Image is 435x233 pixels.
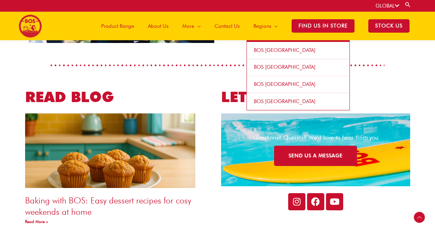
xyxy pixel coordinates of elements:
span: BOS [GEOGRAPHIC_DATA] [254,64,315,70]
a: BOS [GEOGRAPHIC_DATA] [247,59,349,76]
span: STOCK US [368,19,410,33]
span: Regions [253,16,271,36]
a: STOCK US [361,12,416,40]
a: Contact Us [208,12,247,40]
span: Find Us in Store [292,19,355,33]
nav: Site Navigation [89,12,416,40]
a: BOS [GEOGRAPHIC_DATA] [247,76,349,93]
h2: READ BLOG [25,88,214,107]
a: BOS [GEOGRAPHIC_DATA] [247,42,349,59]
span: BOS [GEOGRAPHIC_DATA] [254,98,315,104]
span: BOS [GEOGRAPHIC_DATA] [254,47,315,53]
a: Baking with BOS: Easy dessert recipes for cosy weekends at home [25,195,191,217]
a: Find Us in Store [285,12,361,40]
a: SEND US A MESSAGE [274,146,357,166]
a: GLOBAL [376,3,399,9]
div: Questions? Queries? We'd love to hear from you [233,133,398,142]
a: More [175,12,208,40]
a: BOS [GEOGRAPHIC_DATA] [247,93,349,110]
span: Product Range [101,16,134,36]
h2: LET'S TALK [221,88,410,107]
a: About Us [141,12,175,40]
span: Contact Us [215,16,240,36]
a: Product Range [94,12,141,40]
img: BOS logo finals-200px [19,14,42,38]
a: Read more about Baking with BOS: Easy dessert recipes for cosy weekends at home [25,219,48,224]
span: More [182,16,194,36]
a: Search button [404,1,411,8]
a: Regions [247,12,285,40]
span: About Us [148,16,168,36]
span: BOS [GEOGRAPHIC_DATA] [254,81,315,87]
